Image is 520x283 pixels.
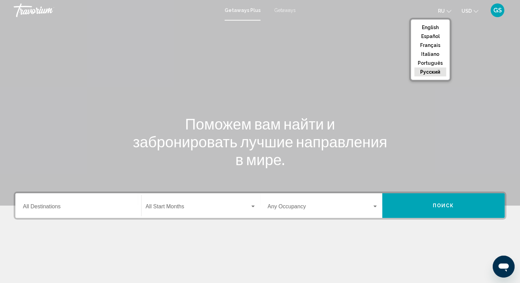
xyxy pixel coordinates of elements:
button: Change currency [462,6,478,16]
span: USD [462,8,472,14]
span: ru [438,8,445,14]
a: Getaways Plus [225,8,261,13]
iframe: Кнопка запуска окна обмена сообщениями [493,256,515,278]
span: GS [493,7,502,14]
a: Getaways [274,8,296,13]
button: Português [414,59,446,67]
button: русский [414,67,446,76]
button: English [414,23,446,32]
button: Italiano [414,50,446,59]
button: Change language [438,6,451,16]
div: Search widget [15,193,505,218]
span: Поиск [433,203,454,209]
button: Français [414,41,446,50]
h1: Поможем вам найти и забронировать лучшие направления в мире. [132,115,388,168]
button: Поиск [382,193,505,218]
button: User Menu [489,3,506,17]
a: Travorium [14,3,218,17]
button: Español [414,32,446,41]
